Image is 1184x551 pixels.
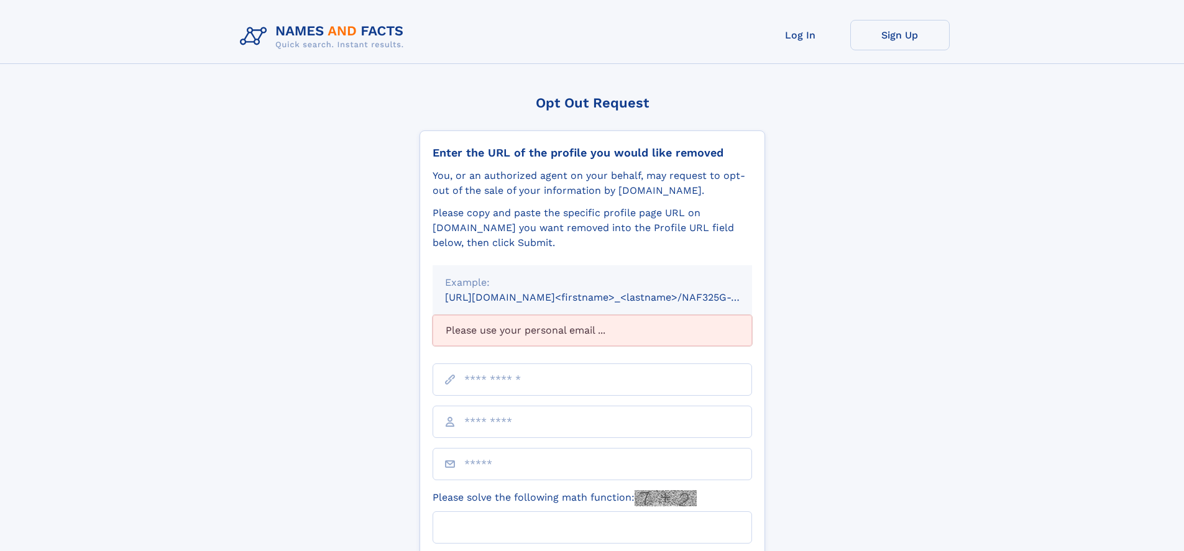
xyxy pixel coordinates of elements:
label: Please solve the following math function: [433,490,697,506]
div: Please copy and paste the specific profile page URL on [DOMAIN_NAME] you want removed into the Pr... [433,206,752,250]
img: Logo Names and Facts [235,20,414,53]
a: Sign Up [850,20,950,50]
div: Example: [445,275,740,290]
a: Log In [751,20,850,50]
small: [URL][DOMAIN_NAME]<firstname>_<lastname>/NAF325G-xxxxxxxx [445,291,776,303]
div: Enter the URL of the profile you would like removed [433,146,752,160]
div: Please use your personal email ... [433,315,752,346]
div: Opt Out Request [420,95,765,111]
div: You, or an authorized agent on your behalf, may request to opt-out of the sale of your informatio... [433,168,752,198]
